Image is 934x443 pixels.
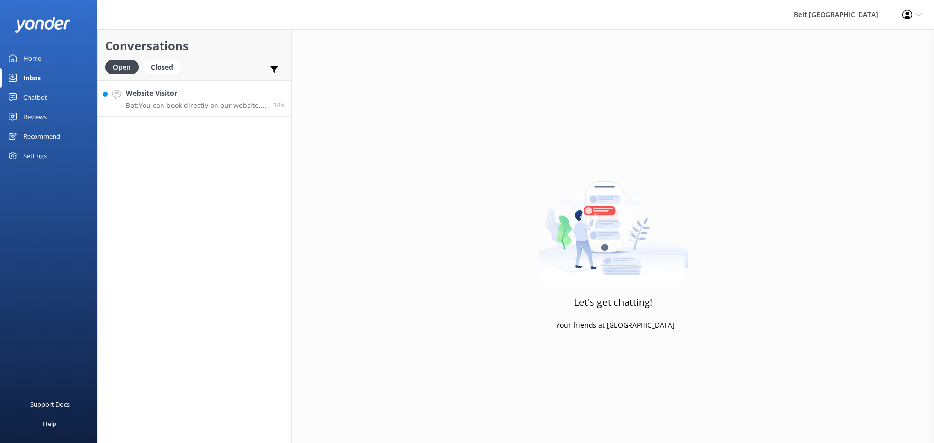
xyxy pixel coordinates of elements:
[538,161,688,283] img: artwork of a man stealing a conversation from at giant smartphone
[30,394,70,414] div: Support Docs
[105,36,284,55] h2: Conversations
[23,49,41,68] div: Home
[23,68,41,88] div: Inbox
[552,320,675,331] p: - Your friends at [GEOGRAPHIC_DATA]
[273,101,284,109] span: Sep 26 2025 07:07pm (UTC +12:00) Pacific/Auckland
[43,414,56,433] div: Help
[144,60,180,74] div: Closed
[23,107,47,126] div: Reviews
[98,80,291,117] a: Website VisitorBot:You can book directly on our website, which has live availability for all acco...
[23,126,60,146] div: Recommend
[574,295,652,310] h3: Let's get chatting!
[23,146,47,165] div: Settings
[15,17,71,33] img: yonder-white-logo.png
[105,61,144,72] a: Open
[105,60,139,74] div: Open
[126,101,266,110] p: Bot: You can book directly on our website, which has live availability for all accommodation opti...
[23,88,47,107] div: Chatbot
[126,88,266,99] h4: Website Visitor
[144,61,185,72] a: Closed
